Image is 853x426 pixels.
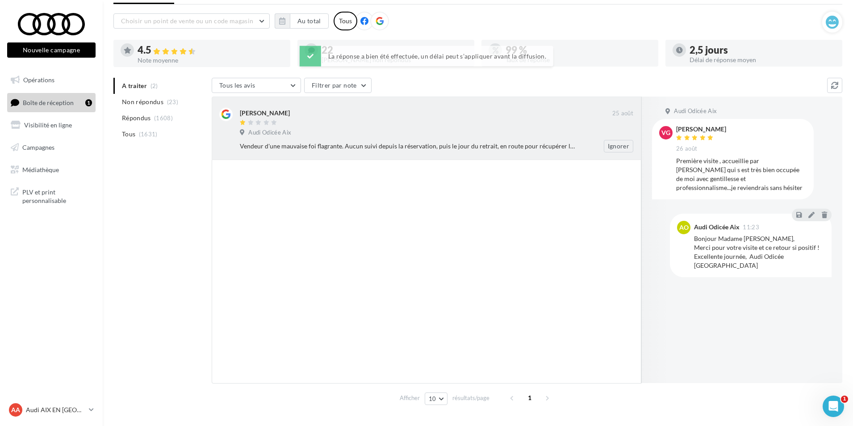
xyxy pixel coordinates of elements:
[22,165,59,173] span: Médiathèque
[5,182,97,209] a: PLV et print personnalisable
[676,145,697,153] span: 26 août
[154,114,173,122] span: (1608)
[122,114,151,122] span: Répondus
[5,71,97,89] a: Opérations
[674,107,717,115] span: Audi Odicée Aix
[425,392,447,405] button: 10
[240,109,290,118] div: [PERSON_NAME]
[275,13,329,29] button: Au total
[5,116,97,135] a: Visibilité en ligne
[823,396,844,417] iframe: Intercom live chat
[138,45,283,55] div: 4.5
[122,130,135,139] span: Tous
[452,394,489,402] span: résultats/page
[679,223,689,232] span: AO
[23,98,74,106] span: Boîte de réception
[676,156,807,192] div: Première visite , accueillie par [PERSON_NAME] qui s est très bien occupée de moi avec gentilless...
[429,395,436,402] span: 10
[121,17,253,25] span: Choisir un point de vente ou un code magasin
[212,78,301,93] button: Tous les avis
[122,97,163,106] span: Non répondus
[743,224,759,230] span: 11:23
[612,110,633,118] span: 25 août
[694,234,824,270] div: Bonjour Madame [PERSON_NAME], Merci pour votre visite et ce retour si positif ! Excellente journé...
[22,143,54,151] span: Campagnes
[690,45,835,55] div: 2,5 jours
[26,405,85,414] p: Audi AIX EN [GEOGRAPHIC_DATA]
[240,142,575,151] div: Vendeur d'une mauvaise foi flagrante. Aucun suivi depuis la réservation, puis le jour du retrait,...
[506,45,651,55] div: 99 %
[400,394,420,402] span: Afficher
[5,160,97,179] a: Médiathèque
[5,93,97,112] a: Boîte de réception1
[676,126,726,132] div: [PERSON_NAME]
[690,57,835,63] div: Délai de réponse moyen
[290,13,329,29] button: Au total
[113,13,270,29] button: Choisir un point de vente ou un code magasin
[694,224,740,230] div: Audi Odicée Aix
[22,186,92,205] span: PLV et print personnalisable
[139,131,158,138] span: (1631)
[304,78,372,93] button: Filtrer par note
[334,12,357,30] div: Tous
[219,81,255,89] span: Tous les avis
[604,140,633,152] button: Ignorer
[7,42,96,58] button: Nouvelle campagne
[7,401,96,418] a: AA Audi AIX EN [GEOGRAPHIC_DATA]
[11,405,20,414] span: AA
[85,99,92,106] div: 1
[24,121,72,129] span: Visibilité en ligne
[5,138,97,157] a: Campagnes
[523,391,537,405] span: 1
[167,98,178,105] span: (23)
[23,76,54,84] span: Opérations
[138,57,283,63] div: Note moyenne
[248,129,291,137] span: Audi Odicée Aix
[506,57,651,63] div: Taux de réponse
[661,128,670,137] span: vG
[841,396,848,403] span: 1
[300,46,553,67] div: La réponse a bien été effectuée, un délai peut s’appliquer avant la diffusion.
